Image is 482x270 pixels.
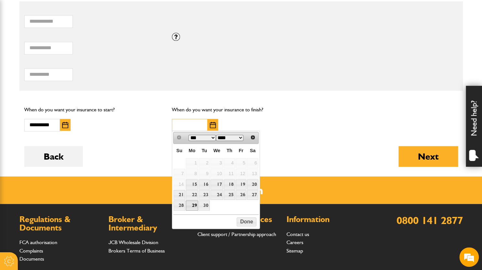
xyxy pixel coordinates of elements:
[286,239,303,245] a: Careers
[24,146,83,167] button: Back
[19,215,102,232] h2: Regulations & Documents
[186,200,198,210] a: 29
[19,256,44,262] a: Documents
[189,148,196,153] span: Monday
[210,179,223,189] a: 17
[224,179,235,189] a: 18
[172,106,310,114] p: When do you want your insurance to finish?
[247,179,258,189] a: 20
[174,190,185,200] a: 21
[202,148,207,153] span: Tuesday
[8,98,118,112] input: Enter your phone number
[197,231,276,237] a: Client support / Partnership approach
[250,148,256,153] span: Saturday
[236,179,247,189] a: 19
[11,36,27,45] img: d_20077148190_company_1631870298795_20077148190
[24,106,163,114] p: When do you want your insurance to start?
[237,217,256,226] button: Done
[34,36,109,45] div: Chat with us now
[210,190,223,200] a: 24
[466,86,482,167] div: Need help?
[247,190,258,200] a: 27
[397,214,463,227] a: 0800 141 2877
[227,148,232,153] span: Thursday
[210,122,216,128] img: Choose date
[199,179,210,189] a: 16
[8,79,118,93] input: Enter your email address
[224,190,235,200] a: 25
[213,148,220,153] span: Wednesday
[286,231,309,237] a: Contact us
[174,200,185,210] a: 28
[199,200,210,210] a: 30
[398,146,458,167] button: Next
[8,117,118,194] textarea: Type your message and hit 'Enter'
[19,239,57,245] a: FCA authorisation
[248,133,258,142] a: Next
[176,148,182,153] span: Sunday
[199,190,210,200] a: 23
[106,3,122,19] div: Minimize live chat window
[88,199,118,208] em: Start Chat
[62,122,68,128] img: Choose date
[8,60,118,74] input: Enter your last name
[286,215,369,224] h2: Information
[19,248,43,254] a: Complaints
[186,190,198,200] a: 22
[186,179,198,189] a: 15
[236,190,247,200] a: 26
[108,239,158,245] a: JCB Wholesale Division
[239,148,243,153] span: Friday
[108,248,165,254] a: Brokers Terms of Business
[108,215,191,232] h2: Broker & Intermediary
[286,248,303,254] a: Sitemap
[250,135,255,140] span: Next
